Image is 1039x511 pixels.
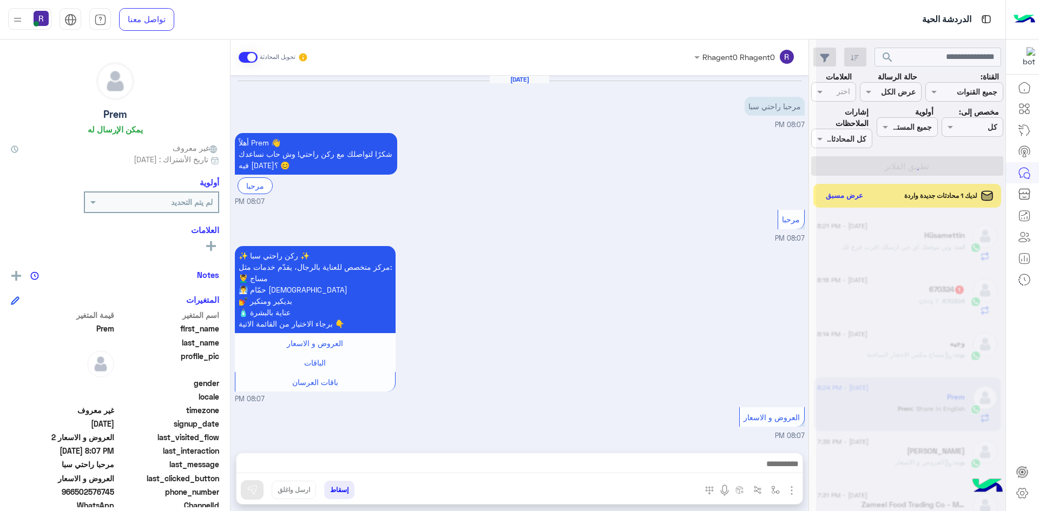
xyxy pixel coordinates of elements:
[260,53,295,62] small: تحويل المحادثة
[775,432,805,440] span: 08:07 PM
[287,339,343,348] span: العروض و الاسعار
[731,481,749,499] button: create order
[116,445,220,456] span: last_interaction
[744,413,800,422] span: العروض و الاسعار
[749,481,767,499] button: Trigger scenario
[11,473,114,484] span: العروض و الاسعار
[1016,47,1035,67] img: 322853014244696
[735,486,744,494] img: create order
[785,484,798,497] img: send attachment
[11,500,114,511] span: 2
[837,85,852,99] div: اختر
[969,468,1007,506] img: hulul-logo.png
[292,377,338,387] span: باقات العرسان
[11,271,21,281] img: add
[134,154,208,165] span: تاريخ الأشتراك : [DATE]
[11,486,114,497] span: 966502576745
[11,225,219,235] h6: العلامات
[30,271,39,280] img: notes
[116,309,220,321] span: اسم المتغير
[775,234,805,242] span: 08:07 PM
[103,108,127,121] h5: Prem
[94,14,107,26] img: tab
[116,486,220,497] span: phone_number
[200,177,219,187] h6: أولوية
[272,481,316,499] button: ارسل واغلق
[901,160,920,179] div: loading...
[811,106,869,129] label: إشارات الملاحظات
[116,350,220,375] span: profile_pic
[89,8,111,31] a: tab
[11,459,114,470] span: مرحبا راحتي سبا
[490,76,549,83] h6: [DATE]
[775,121,805,129] span: 08:07 PM
[11,404,114,416] span: غير معروف
[186,295,219,304] h6: المتغيرات
[116,323,220,334] span: first_name
[34,11,49,26] img: userImage
[116,418,220,429] span: signup_date
[235,246,396,333] p: 10/8/2025, 8:07 PM
[235,197,265,207] span: 08:07 PM
[235,133,397,175] p: 10/8/2025, 8:07 PM
[116,391,220,402] span: locale
[173,142,219,154] span: غير معروف
[11,309,114,321] span: قيمة المتغير
[979,12,993,26] img: tab
[116,404,220,416] span: timezone
[11,377,114,389] span: null
[87,350,114,377] img: defaultAdmin.png
[247,485,258,495] img: send message
[718,484,731,497] img: send voice note
[116,377,220,389] span: gender
[771,486,780,494] img: select flow
[116,500,220,511] span: ChannelId
[64,14,77,26] img: tab
[324,481,354,499] button: إسقاط
[753,486,762,494] img: Trigger scenario
[116,337,220,348] span: last_name
[11,445,114,456] span: 2025-08-10T17:07:59.062Z
[116,473,220,484] span: last_clicked_button
[782,215,800,224] span: مرحبا
[116,432,220,443] span: last_visited_flow
[705,486,714,495] img: make a call
[88,124,143,134] h6: يمكن الإرسال له
[811,156,1003,176] button: تطبيق الفلاتر
[767,481,785,499] button: select flow
[11,13,24,26] img: profile
[11,432,114,443] span: العروض و الاسعار 2
[304,358,326,367] span: الباقات
[235,394,265,404] span: 08:07 PM
[119,8,174,31] a: تواصل معنا
[197,270,219,280] h6: Notes
[11,418,114,429] span: 2025-08-10T17:07:07.089Z
[97,63,134,99] img: defaultAdmin.png
[922,12,971,27] p: الدردشة الحية
[116,459,220,470] span: last_message
[11,323,114,334] span: Prem
[745,97,805,116] p: 10/8/2025, 8:07 PM
[11,391,114,402] span: null
[1014,8,1035,31] img: Logo
[238,177,273,194] div: مرحبا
